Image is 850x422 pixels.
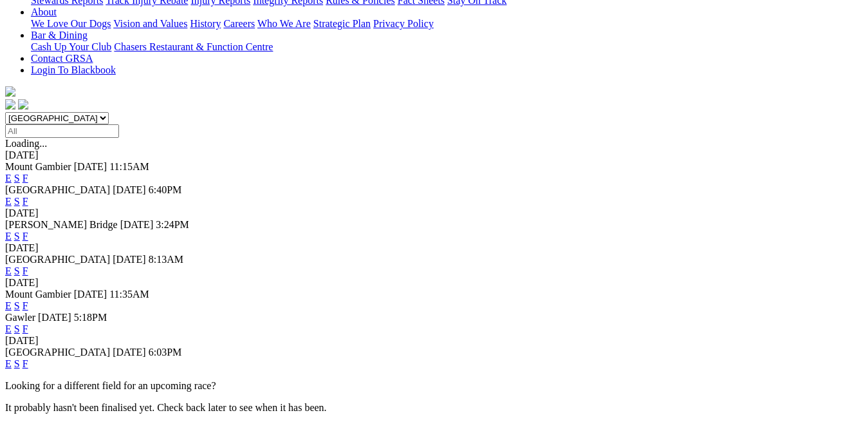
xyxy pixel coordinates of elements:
[5,289,71,300] span: Mount Gambier
[5,402,327,413] partial: It probably hasn't been finalised yet. Check back later to see when it has been.
[5,138,47,149] span: Loading...
[23,358,28,369] a: F
[5,184,110,195] span: [GEOGRAPHIC_DATA]
[14,173,20,184] a: S
[31,53,93,64] a: Contact GRSA
[5,312,35,323] span: Gawler
[23,300,28,311] a: F
[31,41,845,53] div: Bar & Dining
[5,242,845,254] div: [DATE]
[5,173,12,184] a: E
[5,323,12,334] a: E
[5,207,845,219] div: [DATE]
[14,358,20,369] a: S
[109,289,149,300] span: 11:35AM
[5,358,12,369] a: E
[31,18,845,30] div: About
[257,18,311,29] a: Who We Are
[31,6,57,17] a: About
[113,184,146,195] span: [DATE]
[156,219,189,230] span: 3:24PM
[5,99,15,110] img: facebook.svg
[74,312,107,323] span: 5:18PM
[113,347,146,358] span: [DATE]
[149,184,182,195] span: 6:40PM
[31,30,88,41] a: Bar & Dining
[14,231,20,242] a: S
[23,265,28,276] a: F
[5,231,12,242] a: E
[23,196,28,207] a: F
[5,149,845,161] div: [DATE]
[23,173,28,184] a: F
[313,18,371,29] a: Strategic Plan
[190,18,221,29] a: History
[38,312,71,323] span: [DATE]
[223,18,255,29] a: Careers
[149,347,182,358] span: 6:03PM
[5,335,845,347] div: [DATE]
[5,347,110,358] span: [GEOGRAPHIC_DATA]
[5,277,845,289] div: [DATE]
[149,254,183,265] span: 8:13AM
[31,64,116,75] a: Login To Blackbook
[5,196,12,207] a: E
[14,323,20,334] a: S
[14,265,20,276] a: S
[5,161,71,172] span: Mount Gambier
[5,300,12,311] a: E
[31,41,111,52] a: Cash Up Your Club
[74,161,107,172] span: [DATE]
[113,254,146,265] span: [DATE]
[373,18,434,29] a: Privacy Policy
[5,219,118,230] span: [PERSON_NAME] Bridge
[5,254,110,265] span: [GEOGRAPHIC_DATA]
[120,219,154,230] span: [DATE]
[109,161,149,172] span: 11:15AM
[5,265,12,276] a: E
[23,231,28,242] a: F
[23,323,28,334] a: F
[114,41,273,52] a: Chasers Restaurant & Function Centre
[74,289,107,300] span: [DATE]
[5,380,845,392] p: Looking for a different field for an upcoming race?
[14,196,20,207] a: S
[5,86,15,97] img: logo-grsa-white.png
[5,124,119,138] input: Select date
[14,300,20,311] a: S
[113,18,187,29] a: Vision and Values
[18,99,28,110] img: twitter.svg
[31,18,111,29] a: We Love Our Dogs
